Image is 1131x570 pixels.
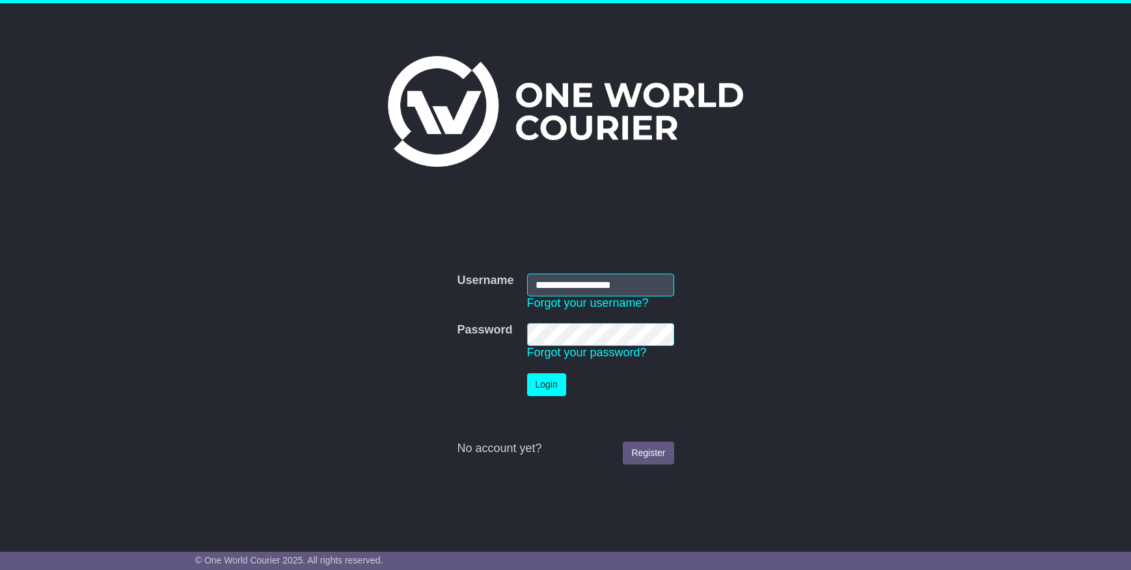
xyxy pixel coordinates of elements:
a: Forgot your username? [527,296,649,309]
div: No account yet? [457,442,674,456]
a: Register [623,442,674,464]
label: Username [457,274,513,288]
button: Login [527,373,566,396]
a: Forgot your password? [527,346,647,359]
label: Password [457,323,512,337]
img: One World [388,56,743,167]
span: © One World Courier 2025. All rights reserved. [195,555,383,565]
